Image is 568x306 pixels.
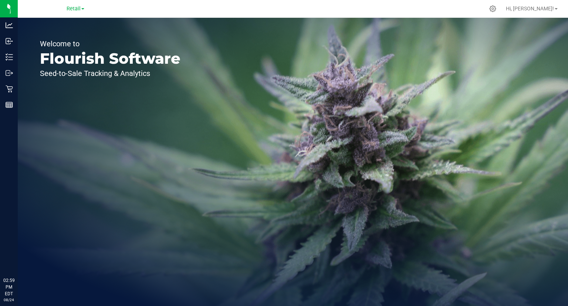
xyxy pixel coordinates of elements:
inline-svg: Analytics [6,21,13,29]
p: Welcome to [40,40,180,47]
inline-svg: Inventory [6,53,13,61]
p: 08/24 [3,297,14,303]
p: Flourish Software [40,51,180,66]
p: 02:59 PM EDT [3,277,14,297]
p: Seed-to-Sale Tracking & Analytics [40,70,180,77]
div: Manage settings [488,5,497,12]
inline-svg: Outbound [6,69,13,77]
inline-svg: Inbound [6,37,13,45]
inline-svg: Retail [6,85,13,93]
span: Hi, [PERSON_NAME]! [506,6,554,11]
span: Retail [67,6,81,12]
inline-svg: Reports [6,101,13,109]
